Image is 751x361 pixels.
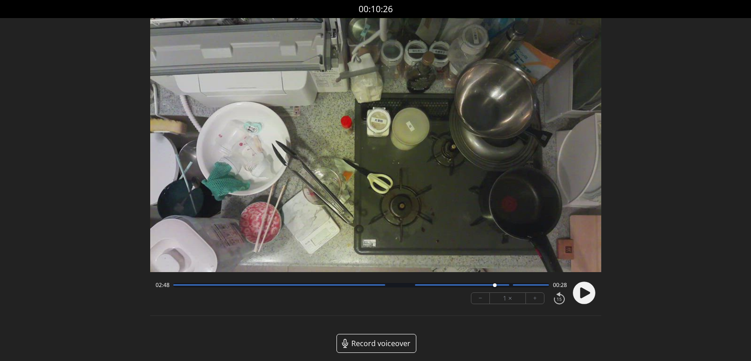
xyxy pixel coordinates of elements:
span: Record voiceover [351,338,410,349]
button: − [471,293,490,304]
a: 00:10:26 [359,3,393,16]
a: Record voiceover [336,334,416,353]
div: 1 × [490,293,526,304]
span: 02:48 [156,282,170,289]
button: + [526,293,544,304]
span: 00:28 [553,282,567,289]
